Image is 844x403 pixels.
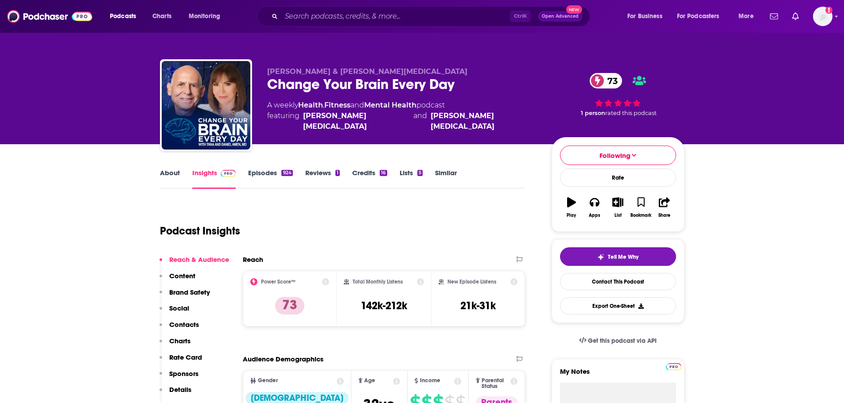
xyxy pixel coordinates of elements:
[560,367,676,383] label: My Notes
[169,320,199,329] p: Contacts
[267,100,537,132] div: A weekly podcast
[169,369,198,378] p: Sponsors
[169,272,195,280] p: Content
[739,10,754,23] span: More
[159,320,199,337] button: Contacts
[265,6,599,27] div: Search podcasts, credits, & more...
[666,363,681,370] img: Podchaser Pro
[630,213,651,218] div: Bookmark
[159,304,189,320] button: Social
[258,378,278,384] span: Gender
[248,169,292,189] a: Episodes924
[599,151,630,160] span: Following
[162,61,250,150] img: Change Your Brain Every Day
[110,10,136,23] span: Podcasts
[653,192,676,223] button: Share
[567,213,576,218] div: Play
[658,213,670,218] div: Share
[169,385,191,394] p: Details
[813,7,832,26] span: Logged in as aci-podcast
[510,11,531,22] span: Ctrl K
[400,169,423,189] a: Lists5
[267,111,537,132] span: featuring
[169,353,202,361] p: Rate Card
[566,5,582,14] span: New
[275,297,304,315] p: 73
[7,8,92,25] img: Podchaser - Follow, Share and Rate Podcasts
[431,111,537,132] a: Tana Amen
[169,288,210,296] p: Brand Safety
[482,378,509,389] span: Parental Status
[169,255,229,264] p: Reach & Audience
[243,255,263,264] h2: Reach
[353,279,403,285] h2: Total Monthly Listens
[152,10,171,23] span: Charts
[615,213,622,218] div: List
[364,101,416,109] a: Mental Health
[560,247,676,266] button: tell me why sparkleTell Me Why
[380,170,387,176] div: 16
[581,110,605,116] span: 1 person
[104,9,148,23] button: open menu
[159,369,198,386] button: Sponsors
[221,170,236,177] img: Podchaser Pro
[583,192,606,223] button: Apps
[159,288,210,304] button: Brand Safety
[159,337,191,353] button: Charts
[589,213,600,218] div: Apps
[159,353,202,369] button: Rate Card
[364,378,375,384] span: Age
[590,73,622,88] a: 73
[159,272,195,288] button: Content
[447,279,496,285] h2: New Episode Listens
[435,169,457,189] a: Similar
[606,192,629,223] button: List
[281,170,292,176] div: 924
[630,192,653,223] button: Bookmark
[192,169,236,189] a: InsightsPodchaser Pro
[352,169,387,189] a: Credits16
[789,9,802,24] a: Show notifications dropdown
[281,9,510,23] input: Search podcasts, credits, & more...
[460,299,496,312] h3: 21k-31k
[552,67,685,122] div: 73 1 personrated this podcast
[160,169,180,189] a: About
[825,7,832,14] svg: Add a profile image
[335,170,340,176] div: 1
[147,9,177,23] a: Charts
[413,111,427,132] span: and
[560,273,676,290] a: Contact This Podcast
[350,101,364,109] span: and
[261,279,296,285] h2: Power Score™
[588,337,657,345] span: Get this podcast via API
[183,9,232,23] button: open menu
[160,224,240,238] h1: Podcast Insights
[189,10,220,23] span: Monitoring
[361,299,407,312] h3: 142k-212k
[324,101,350,109] a: Fitness
[813,7,832,26] button: Show profile menu
[560,169,676,187] div: Rate
[677,10,720,23] span: For Podcasters
[420,378,440,384] span: Income
[671,9,732,23] button: open menu
[572,330,664,352] a: Get this podcast via API
[298,101,323,109] a: Health
[560,146,676,165] button: Following
[538,11,583,22] button: Open AdvancedNew
[243,355,323,363] h2: Audience Demographics
[169,337,191,345] p: Charts
[560,297,676,315] button: Export One-Sheet
[605,110,657,116] span: rated this podcast
[666,362,681,370] a: Pro website
[608,253,638,261] span: Tell Me Why
[560,192,583,223] button: Play
[732,9,765,23] button: open menu
[169,304,189,312] p: Social
[323,101,324,109] span: ,
[627,10,662,23] span: For Business
[813,7,832,26] img: User Profile
[267,67,467,76] span: [PERSON_NAME] & [PERSON_NAME][MEDICAL_DATA]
